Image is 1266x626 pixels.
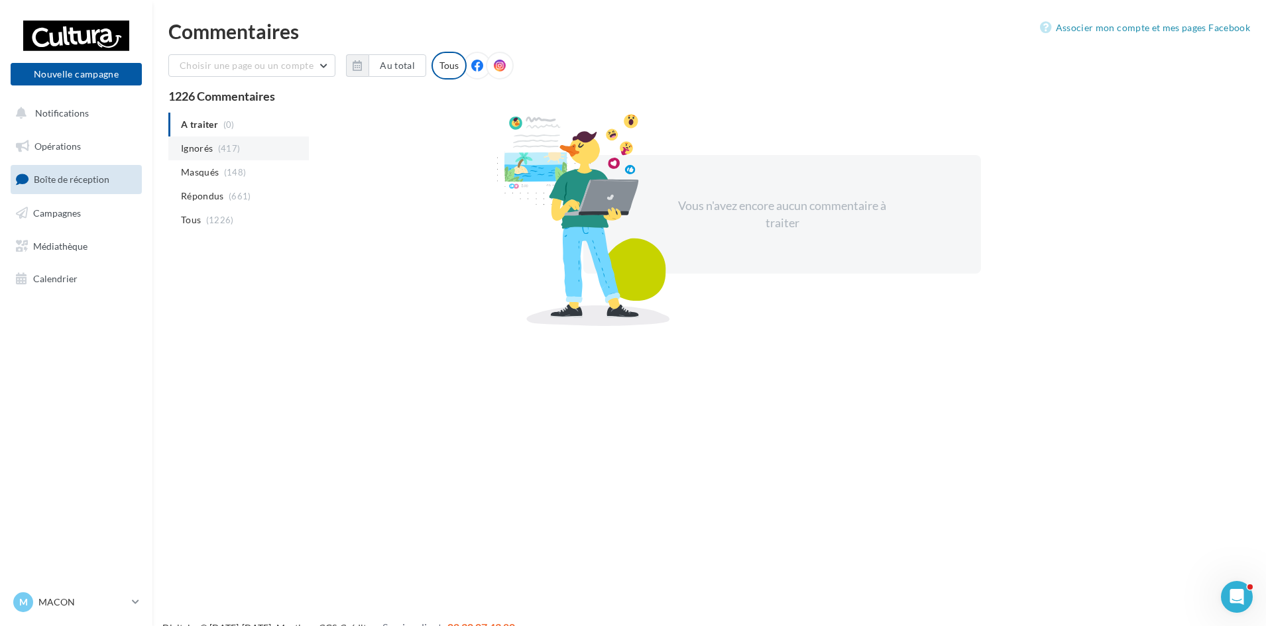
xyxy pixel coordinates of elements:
iframe: Intercom live chat [1221,581,1253,613]
span: Campagnes [33,207,81,219]
button: Au total [369,54,426,77]
button: Au total [346,54,426,77]
a: M MACON [11,590,142,615]
span: Ignorés [181,142,213,155]
span: Notifications [35,107,89,119]
div: Tous [432,52,467,79]
span: Médiathèque [33,240,87,251]
a: Associer mon compte et mes pages Facebook [1040,20,1250,36]
span: (417) [218,143,241,154]
a: Médiathèque [8,233,144,260]
span: Tous [181,213,201,227]
button: Nouvelle campagne [11,63,142,85]
span: Masqués [181,166,219,179]
span: (661) [229,191,251,201]
a: Calendrier [8,265,144,293]
a: Opérations [8,132,144,160]
p: MACON [38,596,127,609]
span: Choisir une page ou un compte [180,60,314,71]
div: Vous n'avez encore aucun commentaire à traiter [668,197,896,231]
button: Notifications [8,99,139,127]
a: Campagnes [8,199,144,227]
span: Répondus [181,189,224,203]
span: Calendrier [33,273,78,284]
span: Boîte de réception [34,174,109,185]
span: Opérations [34,140,81,152]
span: M [19,596,28,609]
span: (148) [224,167,247,178]
div: 1226 Commentaires [168,90,1250,102]
a: Boîte de réception [8,165,144,193]
span: (1226) [206,215,234,225]
button: Choisir une page ou un compte [168,54,335,77]
div: Commentaires [168,21,1250,41]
